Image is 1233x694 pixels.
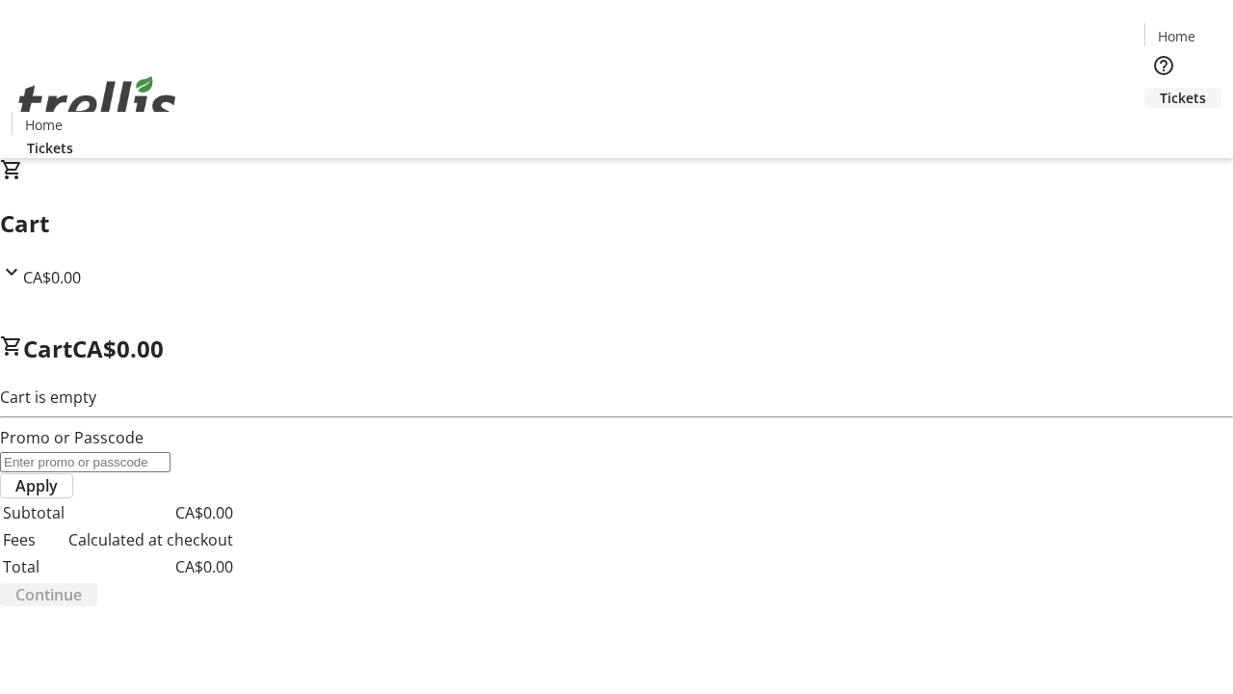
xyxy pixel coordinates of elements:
[2,500,66,525] td: Subtotal
[72,333,164,364] span: CA$0.00
[13,115,74,135] a: Home
[12,55,183,151] img: Orient E2E Organization fMSDazcGC5's Logo
[1145,26,1207,46] a: Home
[67,554,234,579] td: CA$0.00
[2,527,66,552] td: Fees
[1158,26,1195,46] span: Home
[1144,88,1221,108] a: Tickets
[2,554,66,579] td: Total
[12,138,89,158] a: Tickets
[1160,88,1206,108] span: Tickets
[67,527,234,552] td: Calculated at checkout
[15,474,58,497] span: Apply
[1144,108,1183,147] button: Cart
[1144,46,1183,85] button: Help
[25,115,63,135] span: Home
[67,500,234,525] td: CA$0.00
[23,267,81,288] span: CA$0.00
[27,138,73,158] span: Tickets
